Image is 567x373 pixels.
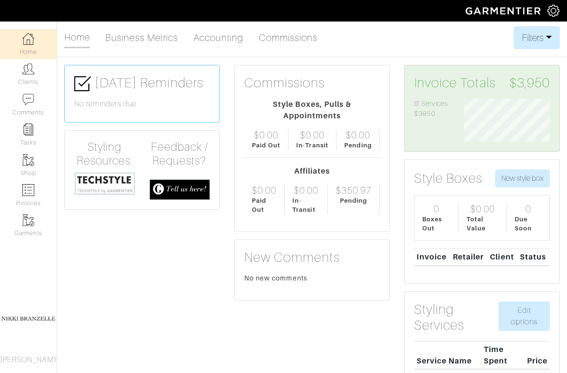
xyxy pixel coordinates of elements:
[74,172,135,195] img: techstyle-93310999766a10050dc78ceb7f971a75838126fd19372ce40ba20cdf6a89b94b.png
[252,141,280,150] div: Paid Out
[259,28,318,47] a: Commissions
[244,99,380,122] div: Style Boxes, Pulls & Appointments
[244,249,380,266] h3: New Comments
[481,341,518,369] th: Time Spent
[244,166,380,177] div: Affiliates
[414,99,450,119] li: Services: $3950
[467,215,499,233] div: Total Value
[244,75,325,91] h3: Commissions
[252,185,277,196] div: $0.00
[193,28,244,47] a: Accounting
[22,154,34,166] img: garments-icon-b7da505a4dc4fd61783c78ac3ca0ef83fa9d6f193b1c9dc38574b1d14d53ca28.png
[517,249,550,265] th: Status
[22,124,34,135] img: reminder-icon-8004d30b9f0a5d33ae49ab947aed9ed385cf756f9e5892f1edd6e32f2345188e.png
[336,185,372,196] div: $350.97
[22,33,34,45] img: dashboard-icon-dbcd8f5a0b271acd01030246c82b418ddd0df26cd7fceb0bd07c9910d44c42f6.png
[414,75,550,91] h3: Invoice Totals
[244,273,380,283] div: No new comments
[22,184,34,196] img: orders-icon-0abe47150d42831381b5fb84f609e132dff9fe21cb692f30cb5eec754e2cba89.png
[470,203,495,215] div: $0.00
[149,179,210,200] img: feedback_requests-3821251ac2bd56c73c230f3229a5b25d6eb027adea667894f41107c140538ee0.png
[300,129,325,141] div: $0.00
[461,2,547,19] img: garmentier-logo-header-white-b43fb05a5012e4ada735d5af1a66efaba907eab6374d6393d1fbf88cb4ef424d.png
[450,249,487,265] th: Retailer
[252,196,277,214] div: Paid Out
[526,203,531,215] div: 0
[74,75,210,92] h3: [DATE] Reminders
[414,249,450,265] th: Invoice
[22,93,34,105] img: comment-icon-a0a6a9ef722e966f86d9cbdc48e553b5cf19dbc54f86b18d962a5391bc8f6eb6.png
[292,196,319,214] div: In-Transit
[518,341,550,369] th: Price
[149,140,210,168] h4: Feedback / Requests?
[514,26,560,49] button: Filters
[254,129,279,141] div: $0.00
[422,215,451,233] div: Boxes Out
[547,5,559,17] img: gear-icon-white-bd11855cb880d31180b6d7d6211b90ccbf57a29d726f0c71d8c61bd08dd39cc2.png
[344,141,371,150] div: Pending
[74,75,91,92] img: check-box-icon-36a4915ff3ba2bd8f6e4f29bc755bb66becd62c870f447fc0dd1365fcfddab58.png
[105,28,178,47] a: Business Metrics
[294,185,318,196] div: $0.00
[434,203,439,215] div: 0
[346,129,370,141] div: $0.00
[64,28,90,48] a: Home
[488,249,518,265] th: Client
[296,141,328,150] div: In-Transit
[340,196,367,205] div: Pending
[498,301,550,331] a: Edit options
[22,63,34,75] img: clients-icon-6bae9207a08558b7cb47a8932f037763ab4055f8c8b6bfacd5dc20c3e0201464.png
[495,169,550,187] button: New style box
[509,75,550,91] span: $3,950
[414,341,481,369] th: Service Name
[414,170,483,186] h3: Style Boxes
[22,214,34,226] img: garments-icon-b7da505a4dc4fd61783c78ac3ca0ef83fa9d6f193b1c9dc38574b1d14d53ca28.png
[74,100,210,109] h6: No reminders due
[74,140,135,168] h4: Styling Resources:
[515,215,542,233] div: Due Soon
[414,301,498,333] h3: Styling Services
